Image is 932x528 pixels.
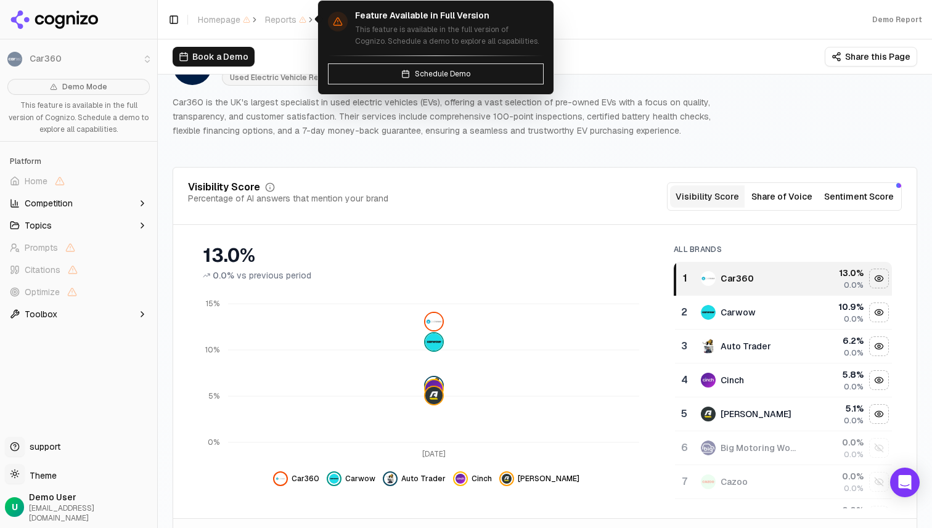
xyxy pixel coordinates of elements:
img: auto trader [425,377,443,394]
button: Hide auto trader data [869,336,889,356]
tspan: 5% [208,392,219,402]
span: Topics [25,219,52,232]
img: carwow [701,305,716,320]
tspan: 15% [206,299,219,309]
span: 0.0% [844,450,864,460]
button: Topics [5,216,152,235]
span: Toolbox [25,308,57,320]
button: Hide auto trader data [383,471,446,486]
div: Open Intercom Messenger [890,468,920,497]
img: cinch [425,380,443,397]
button: Hide arnold clark data [869,404,889,424]
div: 13.0 % [808,267,863,279]
tr: 4cinchCinch5.8%0.0%Hide cinch data [675,364,892,397]
button: Show big motoring world data [869,438,889,458]
p: Car360 is the UK's largest specialist in used electric vehicles (EVs), offering a vast selection ... [173,95,725,137]
button: Hide car360 data [273,471,319,486]
img: auto trader [701,339,716,354]
span: Auto Trader [401,474,446,484]
tr: 7cazooCazoo0.0%0.0%Show cazoo data [675,465,892,499]
div: 0.0 % [808,436,863,449]
div: 13.0% [203,245,649,267]
img: carwow [329,474,339,484]
button: Toolbox [5,304,152,324]
div: 5 [680,407,689,421]
span: 0.0% [844,314,864,324]
button: Book a Demo [173,47,255,67]
div: 6 [680,441,689,455]
span: Reports [265,14,306,26]
div: Car360 [721,272,754,285]
div: Auto Trader [721,340,771,352]
div: Demo Report [872,15,922,25]
tr: 5arnold clark[PERSON_NAME]5.1%0.0%Hide arnold clark data [675,397,892,431]
img: cinch [701,373,716,388]
span: 0.0% [213,269,234,282]
button: Hide arnold clark data [499,471,579,486]
span: Schedule Demo [415,69,470,79]
span: [EMAIL_ADDRESS][DOMAIN_NAME] [29,503,152,523]
span: Used Electric Vehicle Retailer [222,70,346,86]
span: Prompts [25,242,58,254]
span: Demo Mode [62,82,107,92]
span: 0.0% [844,348,864,358]
div: 5.8 % [808,368,863,381]
img: arnold clark [425,387,443,404]
span: Theme [25,470,57,481]
div: 0.0 % [808,504,863,516]
div: 3 [680,339,689,354]
img: arnold clark [701,407,716,421]
div: Platform [5,152,152,171]
img: car360 [701,271,716,286]
button: Hide cinch data [453,471,492,486]
img: arnold clark [502,474,512,484]
div: 10.9 % [808,301,863,313]
div: Cazoo [721,476,748,488]
span: Home [25,175,47,187]
img: car360 [425,314,443,331]
span: Car360 [292,474,319,484]
button: Hide carwow data [869,303,889,322]
p: This feature is available in the full version of Cognizo. Schedule a demo to explore all capabili... [7,100,150,136]
button: Hide cinch data [869,370,889,390]
div: 5.1 % [808,402,863,415]
div: 4 [680,373,689,388]
button: Hide car360 data [869,269,889,288]
img: big motoring world [701,441,716,455]
button: Schedule Demo [328,63,544,84]
button: Competition [5,193,152,213]
button: Visibility Score [670,185,745,208]
span: 0.0% [844,382,864,392]
div: 0.0 % [808,470,863,482]
img: carwow [425,333,443,351]
div: Visibility Score [188,182,260,192]
div: 6.2 % [808,335,863,347]
div: 1 [681,271,689,286]
button: Sentiment Score [819,185,899,208]
button: Show cazoo data [869,472,889,492]
img: cinch [456,474,465,484]
tr: 3auto traderAuto Trader6.2%0.0%Hide auto trader data [675,330,892,364]
div: 7 [680,474,689,489]
div: Carwow [721,306,756,319]
button: Share this Page [825,47,917,67]
tr: 1car360Car36013.0%0.0%Hide car360 data [675,262,892,296]
div: [PERSON_NAME] [721,408,791,420]
p: This feature is available in the full version of Cognizo. Schedule a demo to explore all capabili... [355,24,544,48]
img: auto trader [385,474,395,484]
tr: 6big motoring worldBig Motoring World0.0%0.0%Show big motoring world data [675,431,892,465]
span: Optimize [25,286,60,298]
span: Citations [25,264,60,276]
span: vs previous period [237,269,311,282]
span: support [25,441,60,453]
span: [PERSON_NAME] [518,474,579,484]
span: 0.0% [844,416,864,426]
div: Big Motoring World [721,442,798,454]
span: Competition [25,197,73,209]
button: Hide carwow data [327,471,375,486]
nav: breadcrumb [198,14,407,26]
div: All Brands [674,245,892,254]
button: Share of Voice [745,185,819,208]
div: 2 [680,305,689,320]
span: U [12,501,18,513]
